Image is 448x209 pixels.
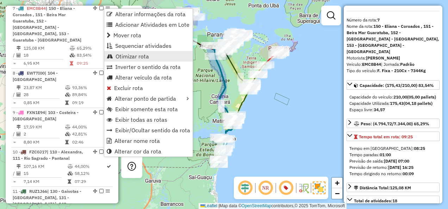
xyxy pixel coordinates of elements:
span: − [335,189,340,198]
span: Ocultar deslocamento [237,179,254,196]
div: Atividade não roteirizada - DEMETRI MIHAIL SITIS [227,117,244,124]
em: Alterar sequência das rotas [93,71,97,75]
div: Tempo em [GEOGRAPHIC_DATA]: [349,145,437,152]
span: Adicionar Atividades em Lote [115,22,189,27]
strong: (05,00 pallets) [407,94,436,100]
td: / [13,170,16,177]
i: % de utilização da cubagem [70,53,75,57]
li: Alterar veículo da rota [104,72,193,83]
td: 93,36% [72,84,106,91]
span: | Jornada: [381,62,415,67]
span: Alterar veículo da rota [115,75,172,80]
strong: F. Fixa - 210Cx - 7344Kg [377,68,426,73]
i: % de utilização do peso [65,85,70,90]
a: Distância Total:125,08 KM [347,183,440,192]
i: % de utilização do peso [65,125,70,129]
li: Otimizar rota [104,51,193,62]
td: = [13,178,16,185]
span: Alterar nome rota [114,138,160,144]
div: Motorista: [347,55,440,61]
li: Exibir/Ocultar sentido da rota [104,125,193,135]
strong: 210,00 [393,94,407,100]
i: Total de Atividades [17,132,21,136]
em: Finalizar rota [99,6,104,10]
em: Finalizar rota [99,150,104,154]
td: = [13,60,16,67]
li: Mover rota [104,30,193,40]
i: Total de Atividades [17,93,21,97]
td: 18 [23,52,69,59]
div: Atividade não roteirizada - 277 REFEICOES [243,83,260,90]
td: / [13,52,16,59]
em: Finalizar rota [99,71,104,75]
span: | 103 - Costeira - [GEOGRAPHIC_DATA] [13,110,79,121]
span: Sequenciar atividades [115,43,172,49]
strong: Padrão [400,62,415,67]
div: Atividade não roteirizada - LOJA DE CONVENIENCIA [222,42,239,49]
li: Inverter o sentido da rota [104,62,193,72]
em: Alterar sequência das rotas [93,6,97,10]
i: % de utilização do peso [68,164,73,169]
i: Total de Atividades [17,53,21,57]
i: Tempo total em rota [65,140,69,144]
div: Tipo do veículo: [347,68,440,74]
img: Exibir/Ocultar setores [313,182,325,194]
em: Finalizar rota [99,110,104,114]
a: Peso: (4.794,72/7.344,00) 65,29% [347,119,440,128]
strong: 7 [377,17,380,23]
td: 8,80 KM [23,139,65,146]
td: 6,95 KM [23,60,69,67]
div: Map data © contributors,© 2025 TomTom, Microsoft [199,203,347,209]
div: Tempo total em rota: 09:25 [347,142,440,180]
span: | 104 - [GEOGRAPHIC_DATA] [13,70,58,82]
td: 44,00% [74,163,106,170]
i: Rota otimizada [107,164,111,169]
li: Exibir somente esta rota [104,104,193,114]
div: Atividade não roteirizada - JUNIVAL RIBEIRO DA S [240,88,257,95]
td: 0,85 KM [23,99,65,106]
strong: [DATE] 16:25 [388,165,413,170]
span: Peso: (4.794,72/7.344,00) 65,29% [361,121,429,126]
span: Excluir rota [114,85,143,91]
strong: 00:09 [403,171,414,176]
i: Distância Total [17,85,21,90]
span: EMC8B44 [27,6,46,11]
i: Distância Total [17,46,21,50]
em: Alterar sequência das rotas [93,150,97,154]
strong: 01:00 [380,152,391,157]
div: Capacidade: (175,43/210,00) 83,54% [347,91,440,116]
span: FXN1E94 [27,110,45,115]
strong: [PERSON_NAME] [366,55,400,61]
span: Total de atividades: [354,198,397,203]
li: Adicionar Atividades em Lote [104,19,193,30]
div: Atividade não roteirizada - ROSILDA HOINACKI DOS SANTOS 82278636987 [218,45,236,52]
td: 89,84% [72,91,106,98]
span: + [335,178,340,187]
span: Alterar ponto de partida [115,96,176,101]
li: Excluir rota [104,83,193,93]
div: Previsão de retorno: [349,164,437,171]
a: Total de atividades:18 [347,196,440,205]
div: Nome da rota: [347,23,440,55]
div: Atividade não roteirizada - SUELEM DETOMIN DE OL [241,85,259,92]
td: 44,00% [72,123,106,131]
td: 02:46 [72,139,106,146]
span: FZC0J17 [29,149,47,154]
span: Exibir somente esta rota [115,106,178,112]
div: Veículo: [347,61,440,68]
td: 83,54% [76,52,110,59]
td: 23,87 KM [23,84,65,91]
td: 15 [23,170,67,177]
strong: EMC8B44 [362,62,381,67]
span: EWT7I00 [27,70,45,76]
li: Sequenciar atividades [104,40,193,51]
td: = [13,139,16,146]
div: Número da rota: [347,17,440,23]
span: Alterar informações da rota [115,11,186,17]
td: / [13,91,16,98]
div: Capacidade Utilizada: [349,100,437,107]
i: % de utilização da cubagem [65,132,70,136]
i: Total de Atividades [17,171,21,176]
a: Leaflet [200,203,217,208]
em: Finalizar rota [99,189,104,193]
